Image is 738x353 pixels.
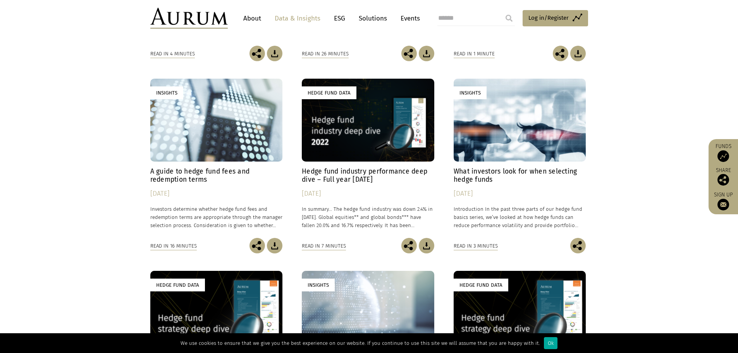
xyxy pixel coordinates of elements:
div: Read in 7 minutes [302,242,346,250]
div: Hedge Fund Data [302,86,356,99]
img: Share this post [249,46,265,61]
span: Log in/Register [528,13,569,22]
p: In summary... The hedge fund industry was down 2.4% in [DATE]. Global equities** and global bonds... [302,205,434,229]
div: Ok [544,337,557,349]
a: Solutions [355,11,391,26]
img: Download Article [419,46,434,61]
a: About [239,11,265,26]
img: Share this post [717,174,729,186]
div: Insights [302,279,335,291]
a: Sign up [712,191,734,210]
div: [DATE] [302,188,434,199]
a: Insights A guide to hedge fund fees and redemption terms [DATE] Investors determine whether hedge... [150,79,283,238]
div: Insights [150,86,183,99]
a: Funds [712,143,734,162]
div: Insights [454,86,487,99]
a: Data & Insights [271,11,324,26]
a: Hedge Fund Data Hedge fund industry performance deep dive – Full year [DATE] [DATE] In summary...... [302,79,434,238]
div: Hedge Fund Data [150,279,205,291]
a: Log in/Register [523,10,588,26]
div: [DATE] [150,188,283,199]
div: [DATE] [454,188,586,199]
div: Read in 26 minutes [302,50,349,58]
img: Download Article [267,46,282,61]
a: Events [397,11,420,26]
div: Hedge Fund Data [454,279,508,291]
a: ESG [330,11,349,26]
div: Read in 4 minutes [150,50,195,58]
h4: Hedge fund industry performance deep dive – Full year [DATE] [302,167,434,184]
input: Submit [501,10,517,26]
div: Share [712,168,734,186]
h4: A guide to hedge fund fees and redemption terms [150,167,283,184]
img: Share this post [401,46,417,61]
img: Share this post [570,238,586,253]
img: Share this post [249,238,265,253]
a: Insights What investors look for when selecting hedge funds [DATE] Introduction In the past three... [454,79,586,238]
p: Introduction In the past three parts of our hedge fund basics series, we’ve looked at how hedge f... [454,205,586,229]
img: Aurum [150,8,228,29]
img: Access Funds [717,150,729,162]
div: Read in 3 minutes [454,242,498,250]
img: Download Article [267,238,282,253]
img: Share this post [401,238,417,253]
div: Read in 1 minute [454,50,495,58]
img: Download Article [419,238,434,253]
img: Share this post [553,46,568,61]
img: Download Article [570,46,586,61]
img: Sign up to our newsletter [717,199,729,210]
p: Investors determine whether hedge fund fees and redemption terms are appropriate through the mana... [150,205,283,229]
h4: What investors look for when selecting hedge funds [454,167,586,184]
div: Read in 16 minutes [150,242,197,250]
